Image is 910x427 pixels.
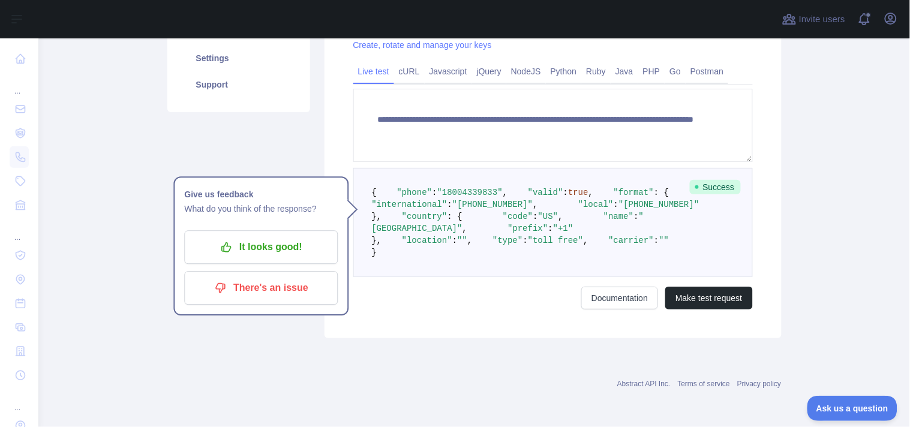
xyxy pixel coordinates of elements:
[581,287,658,309] a: Documentation
[193,278,329,299] p: There's an issue
[553,224,573,233] span: "+1"
[523,236,528,245] span: :
[528,188,563,197] span: "valid"
[603,212,633,221] span: "name"
[184,272,338,305] button: There's an issue
[690,180,741,194] span: Success
[618,200,699,209] span: "[PHONE_NUMBER]"
[578,200,614,209] span: "local"
[588,188,593,197] span: ,
[654,236,659,245] span: :
[372,236,382,245] span: },
[614,188,654,197] span: "format"
[462,224,467,233] span: ,
[503,188,507,197] span: ,
[10,389,29,413] div: ...
[182,71,296,98] a: Support
[799,13,845,26] span: Invite users
[402,212,448,221] span: "country"
[614,200,618,209] span: :
[528,236,583,245] span: "toll free"
[10,218,29,242] div: ...
[184,231,338,264] button: It looks good!
[678,380,730,388] a: Terms of service
[563,188,568,197] span: :
[492,236,522,245] span: "type"
[533,212,537,221] span: :
[397,188,433,197] span: "phone"
[558,212,563,221] span: ,
[372,200,448,209] span: "international"
[568,188,588,197] span: true
[448,212,462,221] span: : {
[448,200,452,209] span: :
[611,62,638,81] a: Java
[10,72,29,96] div: ...
[372,212,382,221] span: },
[633,212,638,221] span: :
[665,287,752,309] button: Make test request
[372,248,377,257] span: }
[402,236,452,245] span: "location"
[394,62,425,81] a: cURL
[608,236,654,245] span: "carrier"
[686,62,728,81] a: Postman
[503,212,533,221] span: "code"
[452,236,457,245] span: :
[638,62,665,81] a: PHP
[452,200,533,209] span: "[PHONE_NUMBER]"
[583,236,588,245] span: ,
[372,188,377,197] span: {
[581,62,611,81] a: Ruby
[184,202,338,216] p: What do you think of the response?
[457,236,467,245] span: ""
[437,188,503,197] span: "18004339833"
[659,236,669,245] span: ""
[507,224,548,233] span: "prefix"
[654,188,669,197] span: : {
[533,200,537,209] span: ,
[548,224,553,233] span: :
[617,380,671,388] a: Abstract API Inc.
[737,380,781,388] a: Privacy policy
[353,62,394,81] a: Live test
[780,10,848,29] button: Invite users
[506,62,546,81] a: NodeJS
[472,62,506,81] a: jQuery
[353,40,492,50] a: Create, rotate and manage your keys
[538,212,558,221] span: "US"
[467,236,472,245] span: ,
[665,62,686,81] a: Go
[182,45,296,71] a: Settings
[425,62,472,81] a: Javascript
[184,188,338,202] h1: Give us feedback
[193,237,329,258] p: It looks good!
[546,62,582,81] a: Python
[807,396,898,421] iframe: Toggle Customer Support
[432,188,437,197] span: :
